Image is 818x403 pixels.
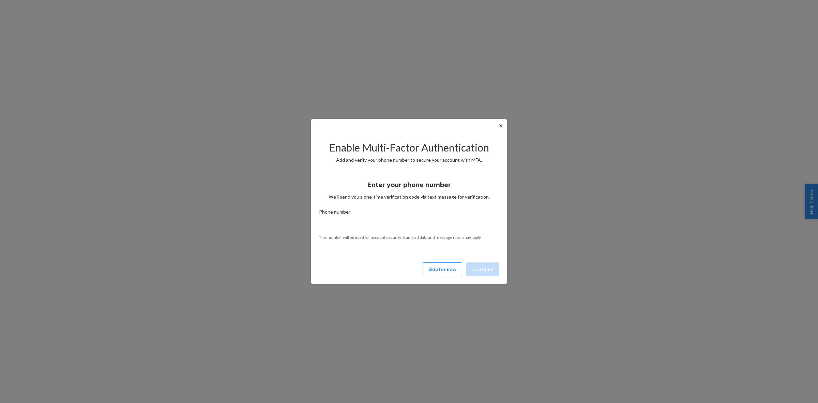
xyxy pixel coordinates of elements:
[319,142,499,153] h2: Enable Multi-Factor Authentication
[319,234,499,240] p: This number will be used for account security. Standard data and message rates may apply.
[497,121,504,130] button: ✕
[319,157,499,163] p: Add and verify your phone number to secure your account with MFA.
[319,175,499,200] div: We’ll send you a one-time verification code via text message for verification.
[466,262,499,276] button: Continue
[367,181,451,189] h3: Enter your phone number
[319,208,350,218] span: Phone number
[423,262,462,276] button: Skip for now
